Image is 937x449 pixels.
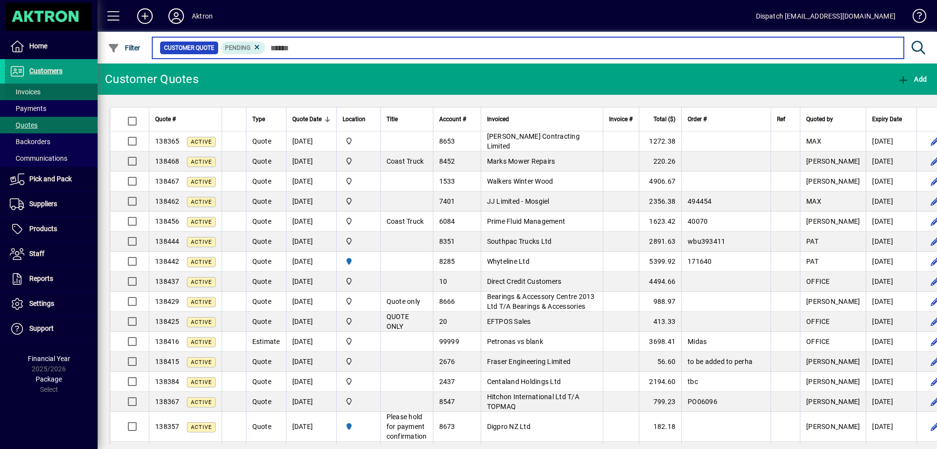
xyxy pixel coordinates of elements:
span: [PERSON_NAME] [806,423,860,430]
span: Package [36,375,62,383]
span: Quote Date [292,114,322,125]
span: Quote [252,217,271,225]
span: Active [191,319,212,325]
span: Active [191,339,212,345]
td: [DATE] [286,392,336,412]
span: Central [343,236,374,247]
td: [DATE] [286,292,336,312]
span: 6084 [439,217,455,225]
td: 2194.60 [639,372,681,392]
span: Fraser Engineering Limited [487,358,571,365]
span: HAMILTON [343,256,374,267]
span: Active [191,159,212,165]
span: 138415 [155,358,180,365]
a: Staff [5,242,98,266]
span: 20 [439,318,448,325]
div: Expiry Date [872,114,911,125]
span: Bearings & Accessory Centre 2013 Ltd T/A Bearings & Accessories [487,293,595,310]
a: Suppliers [5,192,98,216]
span: 8351 [439,237,455,245]
span: 138468 [155,157,180,165]
td: [DATE] [866,212,917,232]
span: Central [343,136,374,147]
td: [DATE] [866,272,917,292]
span: [PERSON_NAME] [806,398,860,406]
span: Active [191,239,212,245]
a: Pick and Pack [5,167,98,192]
a: Payments [5,100,98,117]
span: MAX [806,197,821,205]
span: Central [343,396,374,407]
td: [DATE] [286,352,336,372]
span: Backorders [10,138,50,146]
td: [DATE] [866,372,917,392]
span: Active [191,199,212,205]
a: Knowledge Base [905,2,925,34]
span: Coast Truck [387,217,424,225]
span: Active [191,139,212,145]
span: Support [29,324,54,332]
td: [DATE] [866,151,917,171]
span: 138367 [155,398,180,406]
td: [DATE] [286,232,336,252]
span: 8653 [439,137,455,145]
td: [DATE] [866,392,917,412]
div: Dispatch [EMAIL_ADDRESS][DOMAIN_NAME] [756,8,896,24]
span: Quoted by [806,114,833,125]
span: Digpro NZ Ltd [487,423,530,430]
span: Order # [688,114,707,125]
span: Central [343,196,374,207]
span: [PERSON_NAME] [806,358,860,365]
span: Staff [29,250,44,257]
span: 138444 [155,237,180,245]
span: 2437 [439,378,455,385]
span: Quote [252,298,271,305]
span: Quote [252,237,271,245]
td: 4906.67 [639,171,681,192]
span: Title [387,114,398,125]
span: PAT [806,257,818,265]
span: Quote [252,278,271,285]
td: [DATE] [286,171,336,192]
span: Active [191,424,212,430]
span: 138357 [155,423,180,430]
td: [DATE] [286,151,336,171]
span: 138462 [155,197,180,205]
span: 99999 [439,338,459,345]
span: OFFICE [806,318,830,325]
span: Communications [10,154,67,162]
td: 220.26 [639,151,681,171]
span: Account # [439,114,466,125]
span: [PERSON_NAME] [806,378,860,385]
td: 413.33 [639,312,681,332]
td: [DATE] [866,292,917,312]
span: Payments [10,105,46,112]
span: EFTPOS Sales [487,318,531,325]
div: Invoiced [487,114,597,125]
span: Home [29,42,47,50]
a: Quotes [5,117,98,133]
span: 138442 [155,257,180,265]
span: Central [343,336,374,347]
span: QUOTE ONLY [387,313,409,330]
div: Title [387,114,427,125]
span: Quote [252,197,271,205]
span: PO06096 [688,398,717,406]
div: Quoted by [806,114,860,125]
div: Quote Date [292,114,330,125]
span: Quote [252,137,271,145]
mat-chip: Pending Status: Pending [221,42,265,54]
td: [DATE] [286,332,336,352]
td: 2356.38 [639,192,681,212]
span: Please hold for payment confirmation [387,413,427,440]
button: Profile [161,7,192,25]
span: Invoices [10,88,41,96]
span: [PERSON_NAME] [806,298,860,305]
div: Location [343,114,374,125]
span: Invoice # [609,114,632,125]
span: [PERSON_NAME] [806,157,860,165]
div: Quote # [155,114,216,125]
span: 2676 [439,358,455,365]
td: [DATE] [866,192,917,212]
span: Central [343,376,374,387]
